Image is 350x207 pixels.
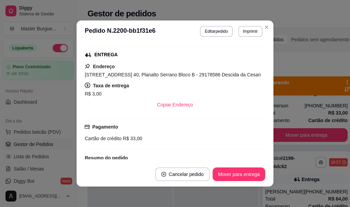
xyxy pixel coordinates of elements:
[85,63,90,69] span: pushpin
[92,124,118,130] strong: Pagamento
[213,167,265,181] button: Mover para entrega
[200,26,232,37] button: Editarpedido
[85,26,156,37] h3: Pedido N. 2200-bb1f31e6
[151,98,198,112] button: Copiar Endereço
[85,72,261,77] span: [STREET_ADDRESS] 40, Planalto Serrano Bloco B - 29178586 Descida da Cesan
[121,136,142,141] span: R$ 33,00
[93,64,115,69] strong: Endereço
[261,22,272,33] button: Close
[94,51,118,58] div: ENTREGA
[85,124,90,129] span: credit-card
[85,136,121,141] span: Cartão de crédito
[161,172,166,177] span: close-circle
[85,91,102,97] span: R$ 3,00
[85,83,90,88] span: dollar
[85,155,128,161] strong: Resumo do pedido
[238,26,262,37] button: Imprimir
[155,167,210,181] button: close-circleCancelar pedido
[93,83,129,88] strong: Taxa de entrega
